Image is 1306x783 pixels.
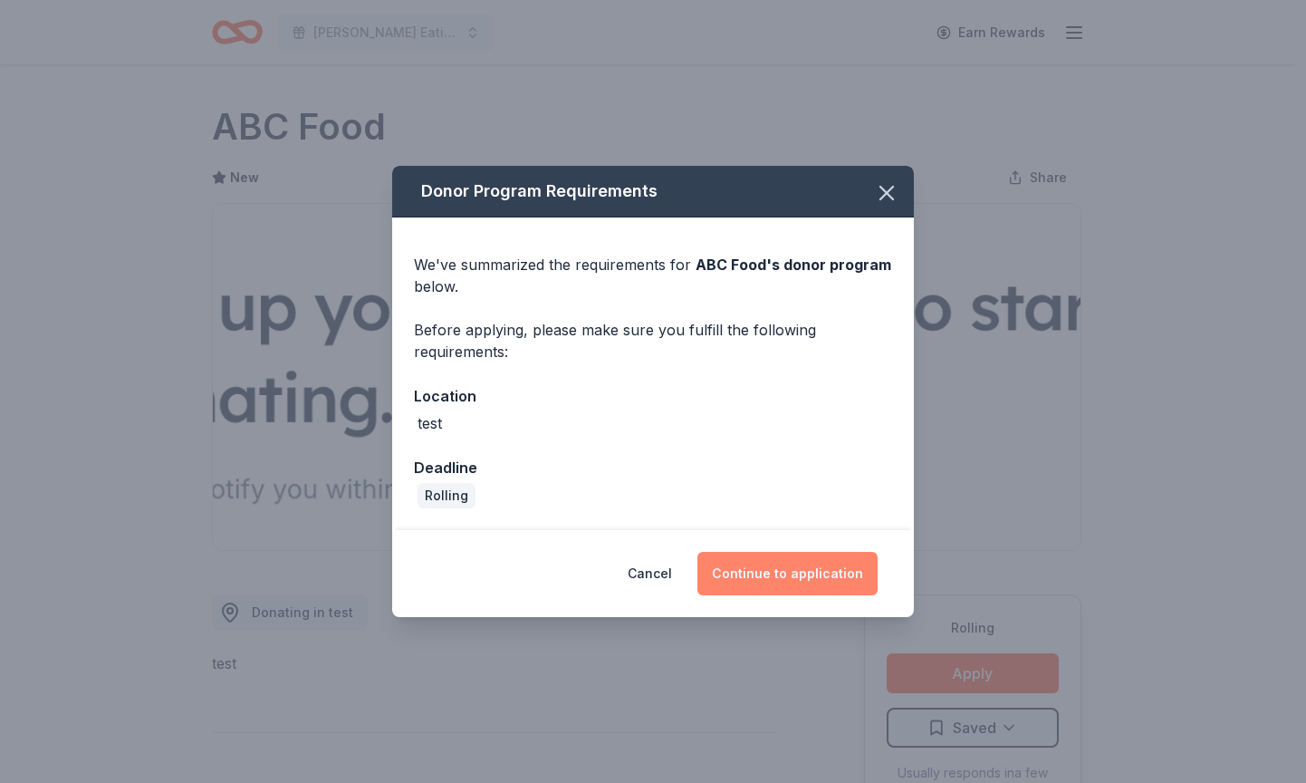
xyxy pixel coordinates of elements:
div: Location [414,384,892,408]
button: Continue to application [697,552,878,595]
div: We've summarized the requirements for below. [414,254,892,297]
div: Rolling [418,483,475,508]
button: Cancel [628,552,672,595]
div: Deadline [414,456,892,479]
div: test [418,412,442,434]
span: ABC Food 's donor program [696,256,891,274]
div: Before applying, please make sure you fulfill the following requirements: [414,319,892,362]
div: Donor Program Requirements [392,166,914,217]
